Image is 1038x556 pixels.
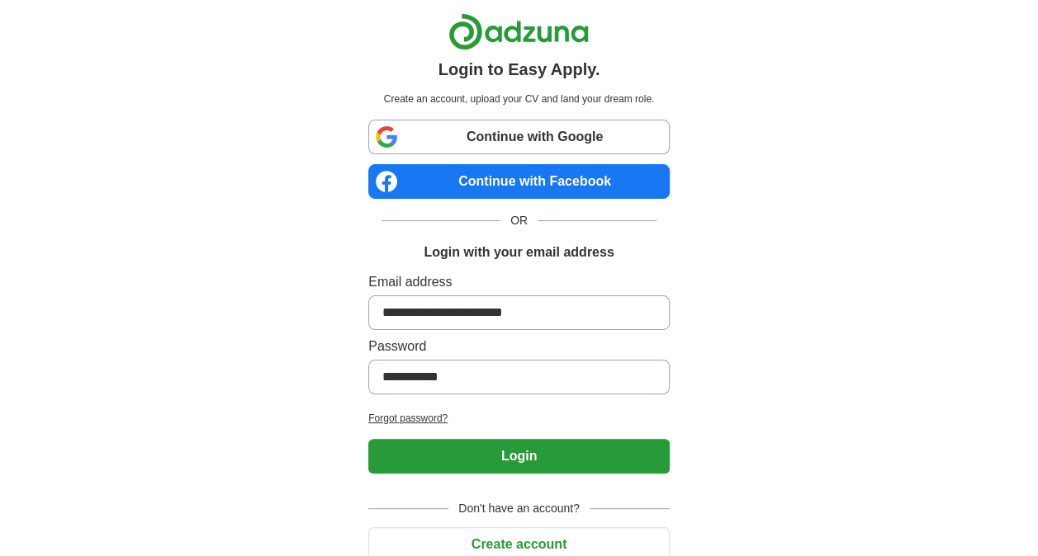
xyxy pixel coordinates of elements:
img: Adzuna logo [448,13,589,50]
button: Login [368,439,670,474]
p: Create an account, upload your CV and land your dream role. [372,92,666,106]
a: Create account [368,537,670,551]
a: Continue with Facebook [368,164,670,199]
span: OR [500,212,538,229]
span: Don't have an account? [448,500,590,517]
label: Email address [368,272,670,292]
label: Password [368,337,670,356]
a: Forgot password? [368,411,670,426]
a: Continue with Google [368,120,670,154]
h1: Login to Easy Apply. [438,57,600,82]
h1: Login with your email address [424,243,614,262]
